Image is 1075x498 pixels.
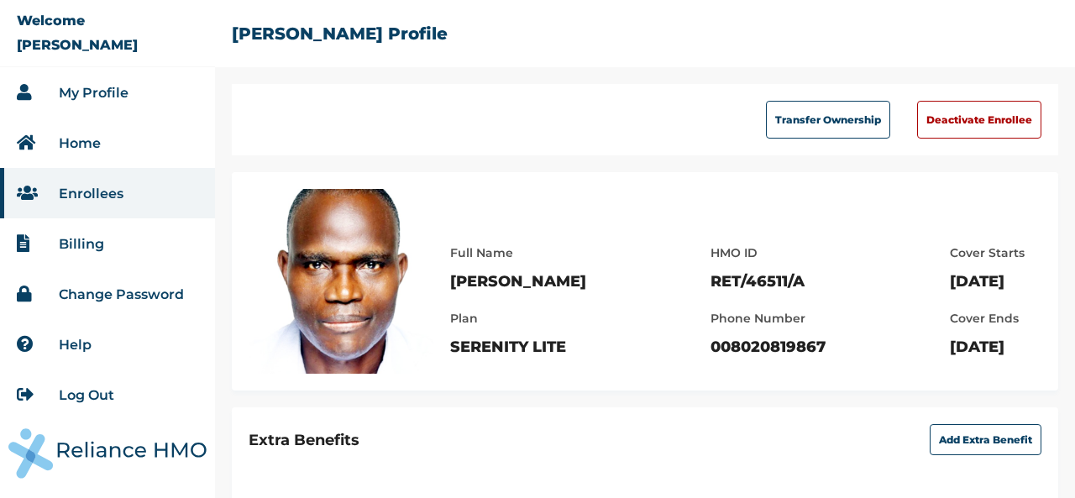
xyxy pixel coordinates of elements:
[59,186,123,202] a: Enrollees
[711,243,826,263] p: HMO ID
[232,24,448,44] h2: [PERSON_NAME] Profile
[917,101,1041,139] button: Deactivate Enrollee
[59,135,101,151] a: Home
[59,387,114,403] a: Log Out
[450,243,586,263] p: Full Name
[711,271,826,291] p: RET/46511/A
[17,13,85,29] p: Welcome
[59,85,128,101] a: My Profile
[17,37,138,53] p: [PERSON_NAME]
[711,308,826,328] p: Phone Number
[249,189,433,374] img: Enrollee
[950,308,1025,328] p: Cover Ends
[59,337,92,353] a: Help
[766,101,890,139] button: Transfer Ownership
[59,236,104,252] a: Billing
[450,271,586,291] p: [PERSON_NAME]
[59,286,184,302] a: Change Password
[450,308,586,328] p: Plan
[450,337,586,357] p: SERENITY LITE
[930,424,1041,455] button: Add Extra Benefit
[8,428,207,479] img: RelianceHMO's Logo
[249,431,359,449] h2: Extra Benefits
[711,337,826,357] p: 008020819867
[950,271,1025,291] p: [DATE]
[950,337,1025,357] p: [DATE]
[950,243,1025,263] p: Cover Starts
